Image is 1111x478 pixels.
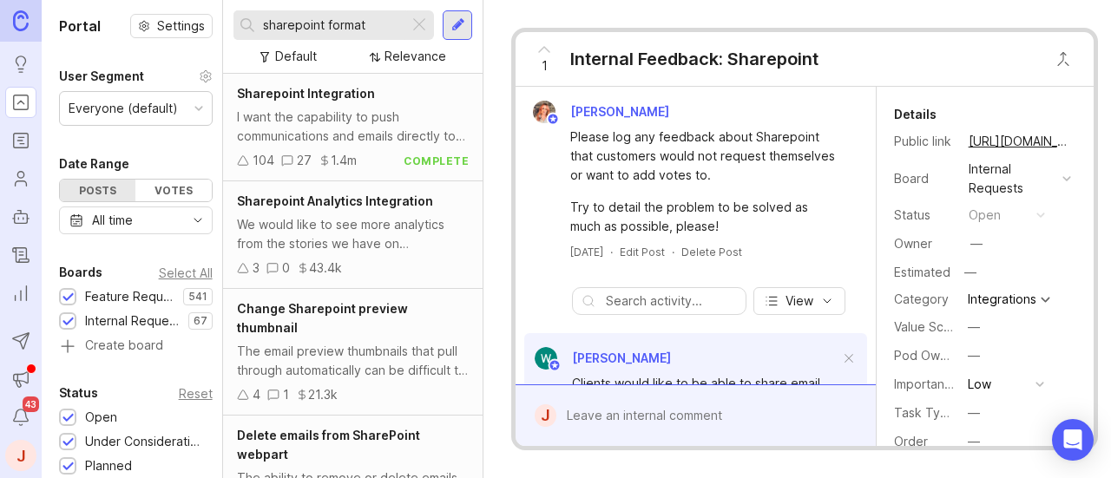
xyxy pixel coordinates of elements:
a: Bronwen W[PERSON_NAME] [523,101,683,123]
div: 21.3k [308,385,338,404]
div: Status [894,206,955,225]
div: 104 [253,151,274,170]
a: Reporting [5,278,36,309]
div: Feature Requests [85,287,174,306]
a: Wendy Pham[PERSON_NAME] [524,347,671,370]
button: J [5,440,36,471]
a: Roadmaps [5,125,36,156]
div: complete [404,154,469,168]
button: Close button [1046,42,1081,76]
img: member badge [549,359,562,372]
div: We would like to see more analytics from the stories we have on Sharepoint, which are linked in C... [237,215,469,253]
a: Ideas [5,49,36,80]
div: All time [92,211,133,230]
span: Sharepoint Integration [237,86,375,101]
div: Edit Post [620,245,665,259]
label: Task Type [894,405,956,420]
div: Select All [159,268,213,278]
div: 3 [253,259,260,278]
button: Announcements [5,363,36,395]
button: Send to Autopilot [5,325,36,357]
div: Default [275,47,317,66]
input: Search... [263,16,402,35]
a: [URL][DOMAIN_NAME] [963,130,1076,153]
h1: Portal [59,16,101,36]
div: Board [894,169,955,188]
div: 4 [253,385,260,404]
div: Low [968,375,991,394]
div: Status [59,383,98,403]
div: 1 [283,385,289,404]
div: open [969,206,1001,225]
time: [DATE] [570,246,603,259]
div: — [968,432,980,451]
div: Open Intercom Messenger [1052,419,1094,461]
div: Internal Requests [85,311,180,331]
a: Sharepoint IntegrationI want the capability to push communications and emails directly to SharePo... [223,74,483,181]
img: Bronwen W [528,101,562,123]
div: — [968,403,980,422]
div: · [610,245,613,259]
span: View [786,292,813,310]
span: [PERSON_NAME] [572,350,671,365]
div: Reset [179,389,213,398]
div: Boards [59,262,102,283]
div: — [968,318,980,337]
div: User Segment [59,66,144,87]
div: Internal Feedback: Sharepoint [570,47,818,71]
label: Importance [894,377,959,391]
div: Public link [894,132,955,151]
div: — [970,234,983,253]
a: Autopilot [5,201,36,232]
button: View [753,287,845,315]
div: 43.4k [309,259,342,278]
div: J [535,404,555,427]
span: 43 [23,396,39,412]
div: Relevance [385,47,446,66]
button: Settings [130,14,213,38]
div: Date Range [59,154,129,174]
div: Planned [85,456,132,475]
div: — [959,261,982,284]
a: Changelog [5,239,36,271]
span: Delete emails from SharePoint webpart [237,428,420,462]
div: Estimated [894,266,950,278]
img: member badge [547,113,560,126]
div: Delete Post [681,245,742,259]
a: Portal [5,87,36,118]
div: 27 [297,151,312,170]
label: Value Scale [894,319,961,334]
button: Notifications [5,402,36,433]
img: Canny Home [13,10,29,30]
div: Category [894,290,955,309]
span: Settings [157,17,205,35]
a: Sharepoint Analytics IntegrationWe would like to see more analytics from the stories we have on S... [223,181,483,289]
div: · [672,245,674,259]
label: Pod Ownership [894,348,983,363]
div: Owner [894,234,955,253]
label: Order [894,434,928,449]
div: I want the capability to push communications and emails directly to SharePoint from ContactMonkey... [237,108,469,146]
div: Everyone (default) [69,99,178,118]
div: The email preview thumbnails that pull through automatically can be difficult to read or process ... [237,342,469,380]
div: — [968,346,980,365]
p: 541 [188,290,207,304]
svg: toggle icon [184,213,212,227]
div: Please log any feedback about Sharepoint that customers would not request themselves or want to a... [570,128,840,185]
input: Search activity... [606,291,736,311]
img: Wendy Pham [535,347,557,370]
span: 1 [542,56,548,75]
a: [DATE] [570,245,603,259]
a: Users [5,163,36,194]
a: Create board [59,339,213,355]
div: Under Consideration [85,432,204,451]
div: Integrations [968,293,1036,305]
div: Internal Requests [969,160,1055,198]
span: [PERSON_NAME] [570,104,669,119]
a: Change Sharepoint preview thumbnailThe email preview thumbnails that pull through automatically c... [223,289,483,416]
span: Sharepoint Analytics Integration [237,193,433,208]
div: 0 [282,259,290,278]
div: Open [85,408,117,427]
